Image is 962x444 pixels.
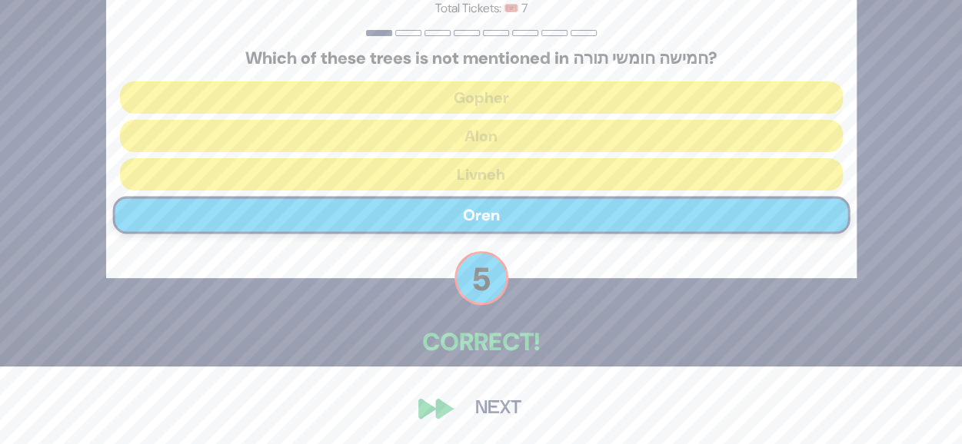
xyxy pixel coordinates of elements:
button: Oren [112,196,850,234]
button: Next [454,391,543,426]
h5: Which of these trees is not mentioned in חמישה חומשי תורה? [120,48,843,68]
p: 5 [454,251,508,305]
button: Alon [120,120,843,152]
p: Correct! [106,323,857,360]
button: Livneh [120,158,843,191]
button: Gopher [120,81,843,114]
